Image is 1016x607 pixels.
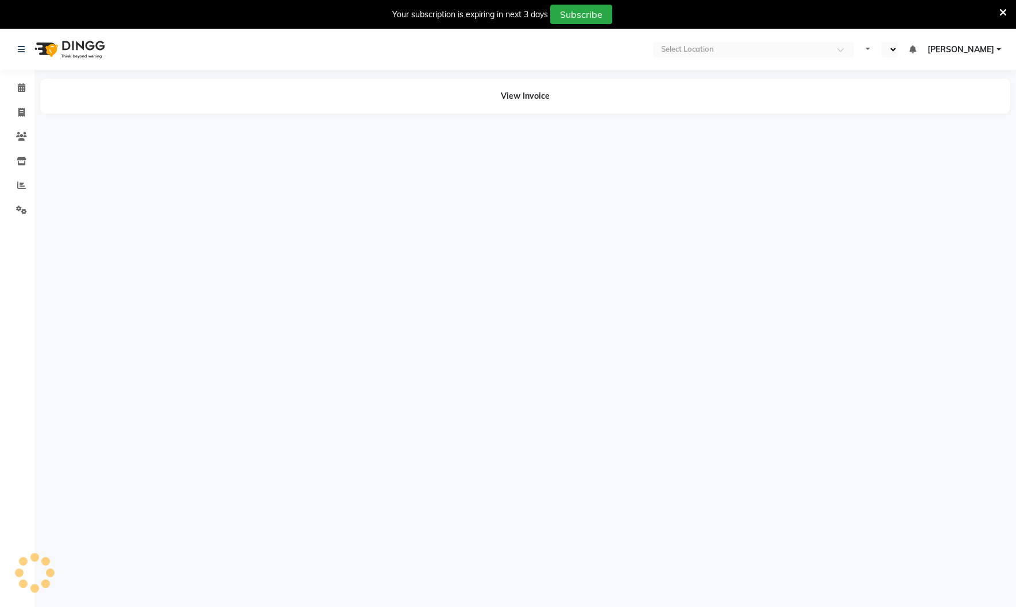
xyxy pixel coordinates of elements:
span: [PERSON_NAME] [928,44,994,56]
button: Subscribe [550,5,612,24]
div: Your subscription is expiring in next 3 days [392,9,548,21]
div: Select Location [661,44,714,55]
img: logo [29,33,108,65]
div: View Invoice [40,79,1010,114]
